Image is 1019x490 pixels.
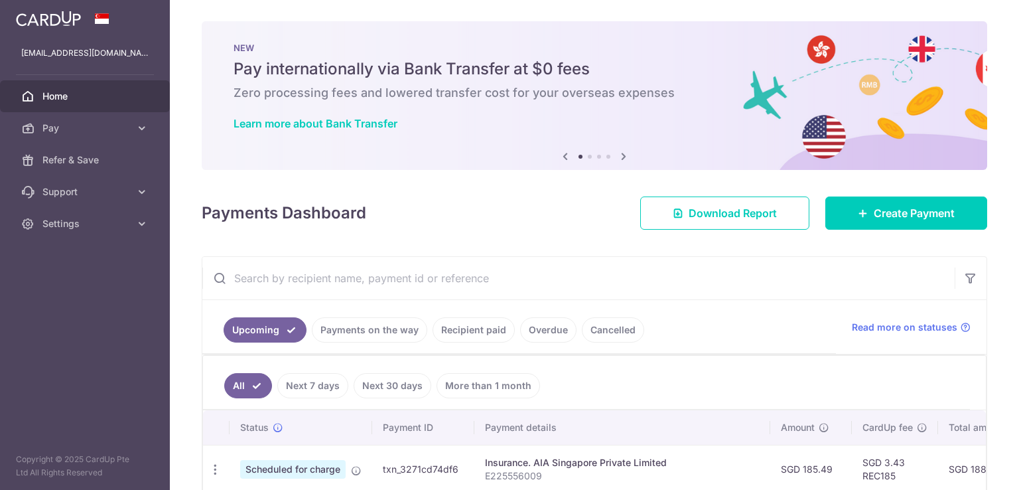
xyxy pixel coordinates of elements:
[474,410,770,445] th: Payment details
[224,317,306,343] a: Upcoming
[862,421,913,434] span: CardUp fee
[949,421,992,434] span: Total amt.
[202,21,987,170] img: Bank transfer banner
[234,42,955,53] p: NEW
[437,373,540,398] a: More than 1 month
[582,317,644,343] a: Cancelled
[277,373,348,398] a: Next 7 days
[16,11,81,27] img: CardUp
[485,469,760,483] p: E225556009
[485,456,760,469] div: Insurance. AIA Singapore Private Limited
[852,321,971,334] a: Read more on statuses
[825,197,987,230] a: Create Payment
[42,90,130,103] span: Home
[240,460,346,479] span: Scheduled for charge
[42,185,130,199] span: Support
[312,317,427,343] a: Payments on the way
[202,201,366,225] h4: Payments Dashboard
[42,217,130,230] span: Settings
[640,197,809,230] a: Download Report
[21,46,149,60] p: [EMAIL_ADDRESS][DOMAIN_NAME]
[202,257,955,299] input: Search by recipient name, payment id or reference
[42,153,130,167] span: Refer & Save
[240,421,269,434] span: Status
[433,317,515,343] a: Recipient paid
[234,117,397,130] a: Learn more about Bank Transfer
[781,421,815,434] span: Amount
[234,85,955,101] h6: Zero processing fees and lowered transfer cost for your overseas expenses
[852,321,957,334] span: Read more on statuses
[372,410,474,445] th: Payment ID
[874,205,955,221] span: Create Payment
[520,317,577,343] a: Overdue
[689,205,777,221] span: Download Report
[354,373,431,398] a: Next 30 days
[224,373,272,398] a: All
[42,122,130,135] span: Pay
[234,58,955,80] h5: Pay internationally via Bank Transfer at $0 fees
